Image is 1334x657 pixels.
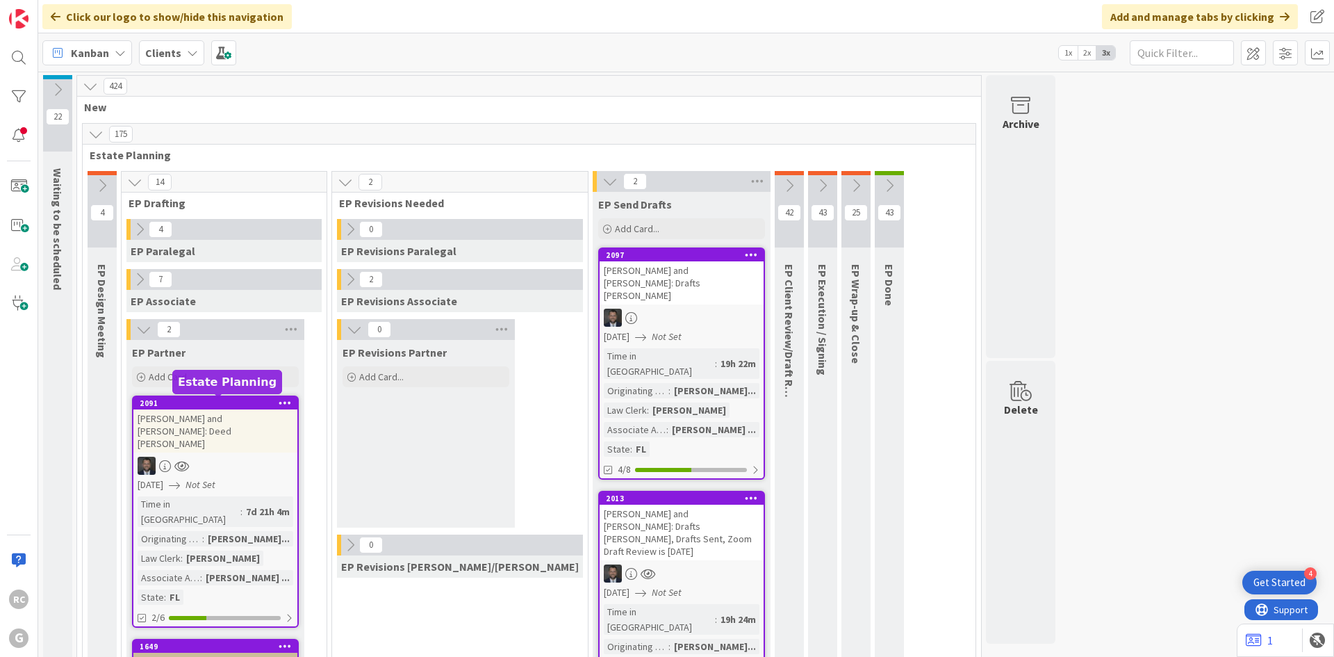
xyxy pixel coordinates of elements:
[606,250,764,260] div: 2097
[647,403,649,418] span: :
[9,590,28,609] div: RC
[649,403,730,418] div: [PERSON_NAME]
[186,478,215,491] i: Not Set
[878,204,901,221] span: 43
[844,204,868,221] span: 25
[164,590,166,605] span: :
[632,441,650,457] div: FL
[183,551,263,566] div: [PERSON_NAME]
[132,396,299,628] a: 2091[PERSON_NAME] and [PERSON_NAME]: Deed [PERSON_NAME]JW[DATE]Not SetTime in [GEOGRAPHIC_DATA]:7...
[1096,46,1115,60] span: 3x
[178,375,277,389] h5: Estate Planning
[133,457,297,475] div: JW
[630,441,632,457] span: :
[90,148,958,162] span: Estate Planning
[882,264,896,306] span: EP Done
[849,264,863,364] span: EP Wrap-up & Close
[600,505,764,560] div: [PERSON_NAME] and [PERSON_NAME]: Drafts [PERSON_NAME], Drafts Sent, Zoom Draft Review is [DATE]
[618,462,631,477] span: 4/8
[151,610,165,625] span: 2/6
[148,174,172,190] span: 14
[129,196,309,210] span: EP Drafting
[1102,4,1298,29] div: Add and manage tabs by clicking
[9,628,28,648] div: G
[131,294,196,308] span: EP Associate
[149,371,193,383] span: Add Card...
[1253,576,1306,590] div: Get Started
[604,441,630,457] div: State
[181,551,183,566] span: :
[670,383,759,398] div: [PERSON_NAME]...
[138,551,181,566] div: Law Clerk
[202,531,204,546] span: :
[717,612,759,627] div: 19h 24m
[368,321,391,338] span: 0
[1059,46,1078,60] span: 1x
[200,570,202,585] span: :
[1304,567,1317,580] div: 4
[149,221,172,238] span: 4
[715,612,717,627] span: :
[138,590,164,605] div: State
[341,294,457,308] span: EP Revisions Associate
[666,422,668,437] span: :
[140,398,297,408] div: 2091
[816,264,830,375] span: EP Execution / Signing
[615,222,659,235] span: Add Card...
[138,531,202,546] div: Originating Attorney
[652,586,682,599] i: Not Set
[604,604,715,635] div: Time in [GEOGRAPHIC_DATA]
[1130,40,1234,65] input: Quick Filter...
[1078,46,1096,60] span: 2x
[133,409,297,453] div: [PERSON_NAME] and [PERSON_NAME]: Deed [PERSON_NAME]
[242,504,293,519] div: 7d 21h 4m
[668,383,670,398] span: :
[604,639,668,654] div: Originating Attorney
[359,271,383,288] span: 2
[604,383,668,398] div: Originating Attorney
[46,108,69,125] span: 22
[604,422,666,437] div: Associate Assigned
[604,330,629,344] span: [DATE]
[782,264,796,460] span: EP Client Review/Draft Review Meeting
[84,100,964,114] span: New
[90,204,114,221] span: 4
[133,640,297,653] div: 1649
[166,590,183,605] div: FL
[149,271,172,288] span: 7
[606,494,764,503] div: 2013
[777,204,801,221] span: 42
[600,249,764,261] div: 2097
[138,457,156,475] img: JW
[29,2,63,19] span: Support
[133,397,297,409] div: 2091
[341,244,456,258] span: EP Revisions Paralegal
[598,197,672,211] span: EP Send Drafts
[145,46,181,60] b: Clients
[140,642,297,651] div: 1649
[717,356,759,371] div: 19h 22m
[157,321,181,338] span: 2
[42,4,292,29] div: Click our logo to show/hide this navigation
[604,309,622,327] img: JW
[339,196,570,210] span: EP Revisions Needed
[668,639,670,654] span: :
[600,249,764,305] div: 2097[PERSON_NAME] and [PERSON_NAME]: Drafts [PERSON_NAME]
[138,496,240,527] div: Time in [GEOGRAPHIC_DATA]
[138,478,163,492] span: [DATE]
[132,346,186,359] span: EP Partner
[341,560,579,574] span: EP Revisions Brad/Jonas
[133,397,297,453] div: 2091[PERSON_NAME] and [PERSON_NAME]: Deed [PERSON_NAME]
[600,309,764,327] div: JW
[240,504,242,519] span: :
[604,348,715,379] div: Time in [GEOGRAPHIC_DATA]
[600,261,764,305] div: [PERSON_NAME] and [PERSON_NAME]: Drafts [PERSON_NAME]
[1004,401,1038,418] div: Delete
[652,330,682,343] i: Not Set
[359,371,404,383] span: Add Card...
[51,168,65,290] span: Waiting to be scheduled
[811,204,834,221] span: 43
[600,492,764,505] div: 2013
[131,244,195,258] span: EP Paralegal
[604,565,622,583] img: JW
